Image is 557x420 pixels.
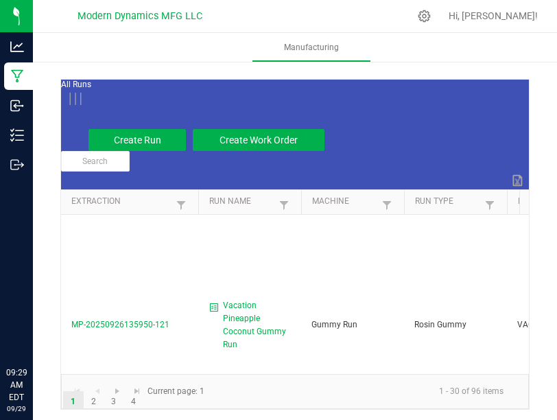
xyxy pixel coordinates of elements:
inline-svg: Manufacturing [10,69,24,83]
span: Vacation Pineapple Coconut Gummy Run [223,299,290,352]
input: Search [61,151,130,172]
a: Run NameSortable [209,196,272,207]
a: Page 2 [84,391,104,412]
span: Rosin Gummy [414,320,466,329]
inline-svg: Inbound [10,99,24,113]
a: MachineSortable [312,196,375,207]
span: Modern Dynamics MFG LLC [78,10,202,22]
span: Go to the first page [72,386,83,397]
span: Gummy Run [311,320,357,329]
a: Go to the next page [107,381,127,401]
span: MP-20250926135950-121 [71,320,169,329]
span: Go to the previous page [92,386,103,397]
inline-svg: Outbound [10,158,24,172]
a: Filter [479,194,501,217]
div: Manage settings [416,10,433,23]
p: 09:29 AM EDT [6,366,27,404]
kendo-pager-info: 1 - 30 of 96 items [213,380,514,403]
a: Run TypeSortable [415,196,478,207]
a: Manufacturing [252,33,370,62]
span: Create Run [114,135,161,145]
kendo-pager: Current page: 1 [61,374,529,409]
a: ExtractionSortable [71,196,169,207]
span: Manufacturing [252,41,370,54]
a: Page 4 [123,391,143,412]
a: Page 1 [63,391,83,412]
span: Go to the next page [112,386,123,397]
button: Create Work Order [193,129,324,151]
span: Go to the last page [132,386,143,397]
button: Create Run [88,129,186,151]
a: Go to the first page [67,381,87,401]
a: Go to the last page [127,381,147,401]
inline-svg: Analytics [10,40,24,54]
a: Filter [273,194,296,217]
p: 09/29 [6,404,27,414]
a: Page 3 [104,391,123,412]
a: Go to the previous page [87,381,107,401]
span: Create Work Order [220,135,298,145]
div: All Runs [61,80,529,151]
button: Export to Excel [508,172,529,189]
a: Filter [170,194,193,217]
a: Filter [376,194,399,217]
span: Hi, [PERSON_NAME]! [449,10,538,21]
inline-svg: Inventory [10,128,24,142]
